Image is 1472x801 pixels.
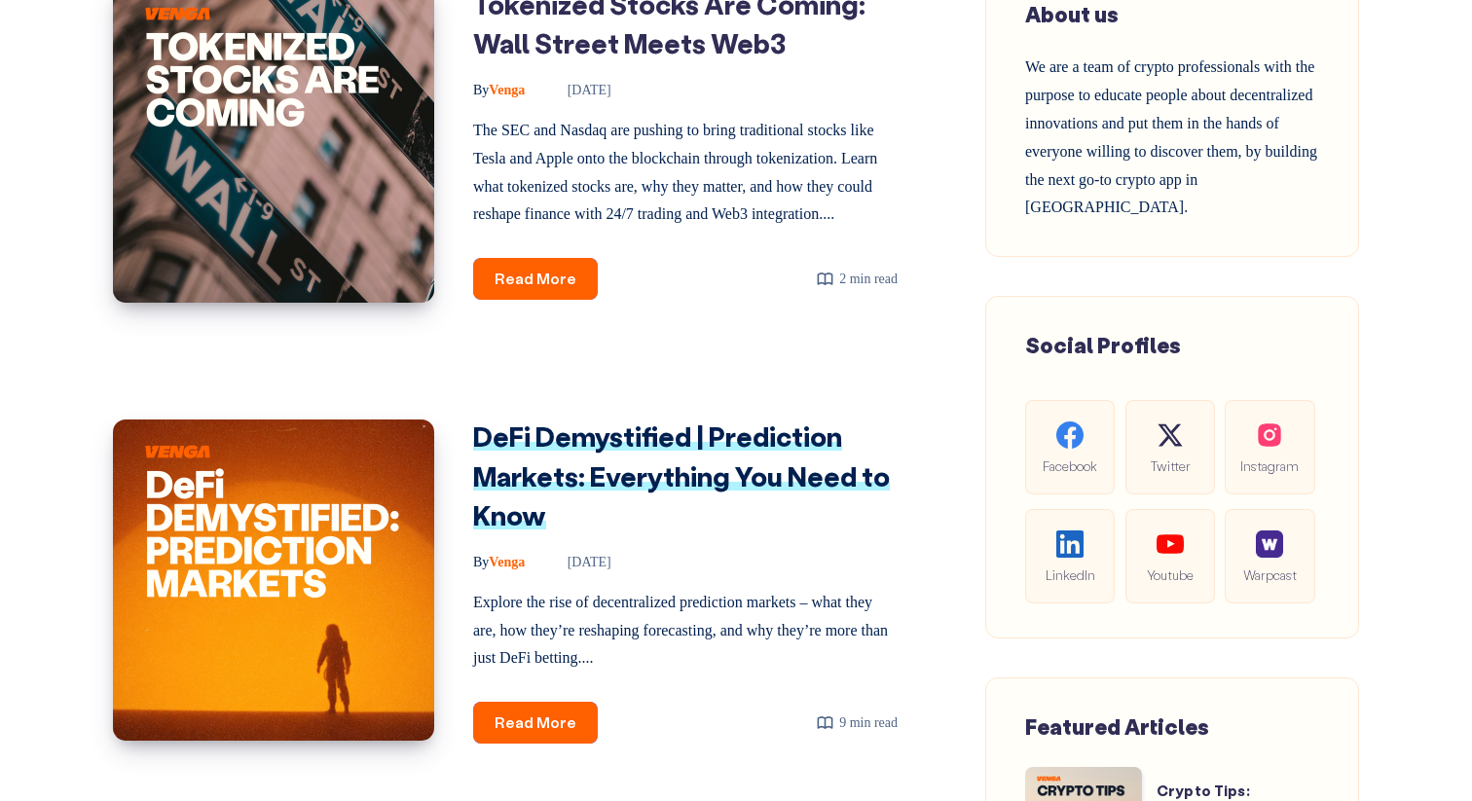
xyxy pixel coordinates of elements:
a: Read More [473,258,598,300]
span: Twitter [1141,455,1199,477]
a: Warpcast [1225,509,1314,603]
div: 2 min read [816,267,898,291]
img: Image of: DeFi Demystified | Prediction Markets: Everything You Need to Know [113,419,434,741]
time: [DATE] [540,555,611,569]
span: Featured Articles [1025,712,1209,741]
a: ByVenga [473,83,529,97]
span: Venga [473,555,525,569]
a: Twitter [1125,400,1215,494]
a: Facebook [1025,400,1115,494]
a: Read More [473,702,598,744]
a: Instagram [1225,400,1314,494]
a: LinkedIn [1025,509,1115,603]
div: 9 min read [816,710,898,735]
span: We are a team of crypto professionals with the purpose to educate people about decentralized inno... [1025,58,1317,215]
span: Youtube [1141,564,1199,586]
span: By [473,555,489,569]
span: Facebook [1041,455,1099,477]
img: social-youtube.99db9aba05279f803f3e7a4a838dfb6c.svg [1157,530,1184,558]
p: Explore the rise of decentralized prediction markets – what they are, how they’re reshaping forec... [473,589,898,673]
span: Instagram [1240,455,1299,477]
a: DeFi Demystified | Prediction Markets: Everything You Need to Know [473,419,890,532]
a: ByVenga [473,555,529,569]
span: Venga [473,83,525,97]
time: [DATE] [540,83,611,97]
a: Youtube [1125,509,1215,603]
img: social-warpcast.e8a23a7ed3178af0345123c41633f860.png [1256,530,1283,558]
span: By [473,83,489,97]
span: Social Profiles [1025,331,1181,359]
p: The SEC and Nasdaq are pushing to bring traditional stocks like Tesla and Apple onto the blockcha... [473,117,898,229]
img: social-linkedin.be646fe421ccab3a2ad91cb58bdc9694.svg [1056,530,1084,558]
span: LinkedIn [1041,564,1099,586]
span: Warpcast [1240,564,1299,586]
